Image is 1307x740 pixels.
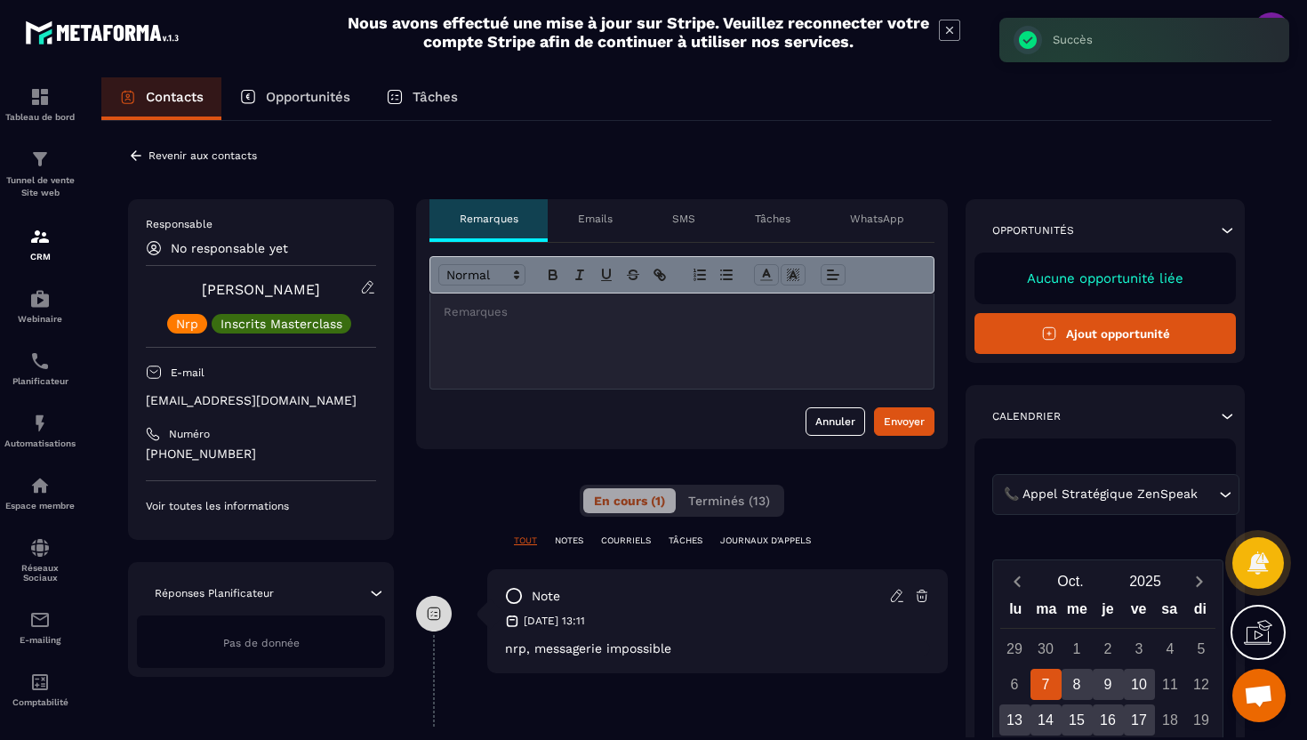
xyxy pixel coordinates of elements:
[678,488,781,513] button: Terminés (13)
[1093,669,1124,700] div: 9
[4,174,76,199] p: Tunnel de vente Site web
[1183,569,1215,593] button: Next month
[1155,704,1186,736] div: 18
[578,212,613,226] p: Emails
[4,658,76,720] a: accountantaccountantComptabilité
[1062,704,1093,736] div: 15
[155,586,274,600] p: Réponses Planificateur
[29,537,51,559] img: social-network
[688,494,770,508] span: Terminés (13)
[146,446,376,462] p: [PHONE_NUMBER]
[4,596,76,658] a: emailemailE-mailing
[4,399,76,462] a: automationsautomationsAutomatisations
[4,337,76,399] a: schedulerschedulerPlanificateur
[850,212,904,226] p: WhatsApp
[1186,704,1217,736] div: 19
[1123,597,1154,628] div: ve
[1030,633,1062,664] div: 30
[4,563,76,583] p: Réseaux Sociaux
[221,318,342,330] p: Inscrits Masterclass
[266,89,350,105] p: Opportunités
[1184,597,1215,628] div: di
[29,672,51,693] img: accountant
[992,270,1218,286] p: Aucune opportunité liée
[505,641,930,656] p: nrp, messagerie impossible
[171,366,204,380] p: E-mail
[1000,569,1033,593] button: Previous month
[176,318,198,330] p: Nrp
[992,409,1061,423] p: Calendrier
[1062,597,1093,628] div: me
[594,494,665,508] span: En cours (1)
[1124,669,1155,700] div: 10
[4,438,76,448] p: Automatisations
[146,89,204,105] p: Contacts
[874,407,934,436] button: Envoyer
[992,474,1239,515] div: Search for option
[29,149,51,170] img: formation
[524,614,585,628] p: [DATE] 13:11
[1154,597,1185,628] div: sa
[1124,633,1155,664] div: 3
[1031,597,1062,628] div: ma
[146,392,376,409] p: [EMAIL_ADDRESS][DOMAIN_NAME]
[672,212,695,226] p: SMS
[4,73,76,135] a: formationformationTableau de bord
[999,669,1030,700] div: 6
[555,535,583,547] p: NOTES
[999,633,1030,664] div: 29
[884,413,925,430] div: Envoyer
[347,13,930,51] h2: Nous avons effectué une mise à jour sur Stripe. Veuillez reconnecter votre compte Stripe afin de ...
[146,499,376,513] p: Voir toutes les informations
[101,77,221,120] a: Contacts
[4,135,76,213] a: formationformationTunnel de vente Site web
[1124,704,1155,736] div: 17
[669,535,702,547] p: TÂCHES
[29,350,51,372] img: scheduler
[1000,597,1031,628] div: lu
[806,407,865,436] button: Annuler
[1093,704,1124,736] div: 16
[1155,669,1186,700] div: 11
[583,488,676,513] button: En cours (1)
[4,524,76,596] a: social-networksocial-networkRéseaux Sociaux
[514,535,537,547] p: TOUT
[146,217,376,231] p: Responsable
[1155,633,1186,664] div: 4
[755,212,790,226] p: Tâches
[999,485,1201,504] span: 📞 Appel Stratégique ZenSpeak
[4,112,76,122] p: Tableau de bord
[1030,669,1062,700] div: 7
[4,213,76,275] a: formationformationCRM
[4,252,76,261] p: CRM
[974,313,1236,354] button: Ajout opportunité
[4,697,76,707] p: Comptabilité
[1062,669,1093,700] div: 8
[1186,633,1217,664] div: 5
[4,376,76,386] p: Planificateur
[1062,633,1093,664] div: 1
[148,149,257,162] p: Revenir aux contacts
[169,427,210,441] p: Numéro
[1093,633,1124,664] div: 2
[720,535,811,547] p: JOURNAUX D'APPELS
[4,275,76,337] a: automationsautomationsWebinaire
[460,212,518,226] p: Remarques
[4,314,76,324] p: Webinaire
[1232,669,1286,722] div: Ouvrir le chat
[532,588,560,605] p: note
[601,535,651,547] p: COURRIELS
[368,77,476,120] a: Tâches
[29,475,51,496] img: automations
[413,89,458,105] p: Tâches
[1093,597,1124,628] div: je
[4,635,76,645] p: E-mailing
[29,86,51,108] img: formation
[29,226,51,247] img: formation
[1108,566,1183,597] button: Open years overlay
[999,704,1030,736] div: 13
[29,413,51,434] img: automations
[4,462,76,524] a: automationsautomationsEspace membre
[25,16,185,49] img: logo
[1186,669,1217,700] div: 12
